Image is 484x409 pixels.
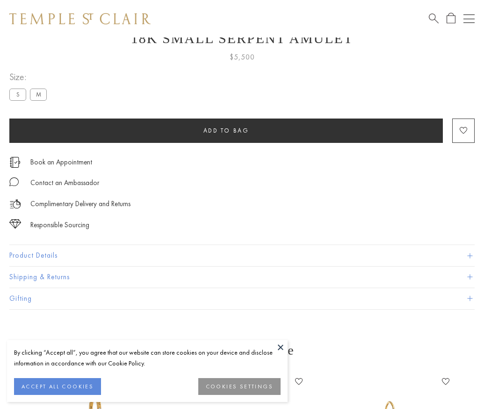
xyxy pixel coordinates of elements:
[429,13,439,24] a: Search
[9,219,21,229] img: icon_sourcing.svg
[30,177,99,189] div: Contact an Ambassador
[9,267,475,288] button: Shipping & Returns
[9,198,21,210] img: icon_delivery.svg
[9,13,151,24] img: Temple St. Clair
[9,177,19,186] img: MessageIcon-01_2.svg
[30,157,92,167] a: Book an Appointment
[463,13,475,24] button: Open navigation
[30,219,89,231] div: Responsible Sourcing
[9,69,51,85] span: Size:
[9,288,475,309] button: Gifting
[14,347,281,369] div: By clicking “Accept all”, you agree that our website can store cookies on your device and disclos...
[9,119,443,143] button: Add to bag
[9,89,26,100] label: S
[447,13,455,24] a: Open Shopping Bag
[9,245,475,266] button: Product Details
[9,30,475,46] h1: 18K Small Serpent Amulet
[230,51,255,63] span: $5,500
[203,126,249,134] span: Add to bag
[30,198,130,210] p: Complimentary Delivery and Returns
[14,378,101,395] button: ACCEPT ALL COOKIES
[9,157,21,168] img: icon_appointment.svg
[30,89,47,100] label: M
[198,378,281,395] button: COOKIES SETTINGS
